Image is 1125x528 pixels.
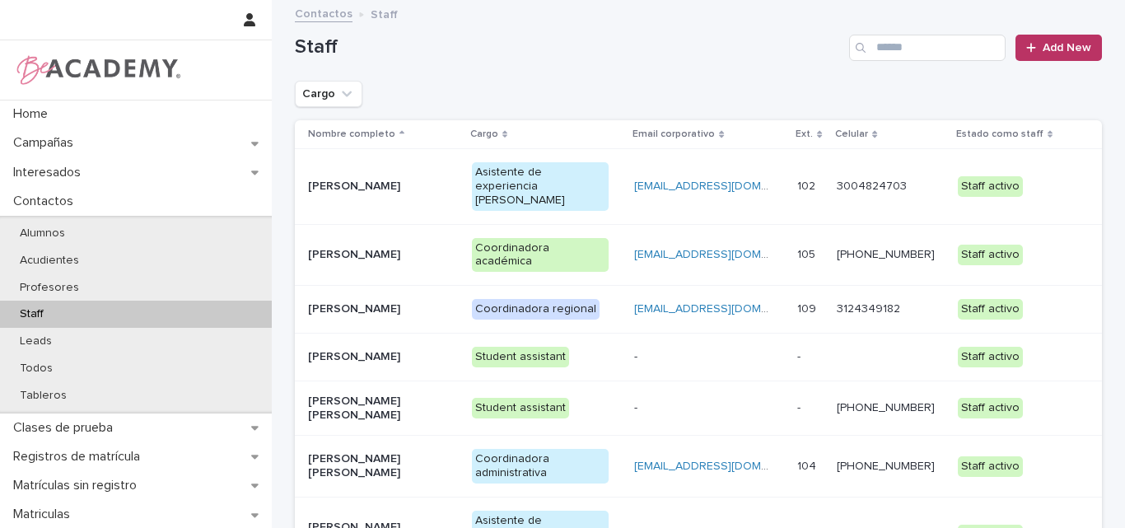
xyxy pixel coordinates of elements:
tr: [PERSON_NAME]Student assistant-- -- Staff activo [295,333,1102,381]
p: - [634,398,641,415]
a: 3124349182 [837,303,900,315]
span: Add New [1043,42,1091,54]
p: [PERSON_NAME] [PERSON_NAME] [308,395,446,423]
div: Staff activo [958,245,1023,265]
a: Contactos [295,3,352,22]
p: - [634,347,641,364]
a: 3004824703 [837,180,907,192]
div: Staff activo [958,176,1023,197]
p: - [797,398,804,415]
p: Todos [7,362,66,376]
a: [EMAIL_ADDRESS][DOMAIN_NAME] [634,180,820,192]
h1: Staff [295,35,843,59]
p: Estado como staff [956,125,1043,143]
p: [PERSON_NAME] [308,350,446,364]
p: 105 [797,245,819,262]
p: Profesores [7,281,92,295]
div: Staff activo [958,456,1023,477]
div: Student assistant [472,347,569,367]
tr: [PERSON_NAME]Coordinadora académica[EMAIL_ADDRESS][DOMAIN_NAME] 105105 [PHONE_NUMBER] Staff activo [295,224,1102,286]
p: Nombre completo [308,125,395,143]
p: Ext. [796,125,813,143]
p: Alumnos [7,227,78,241]
tr: [PERSON_NAME]Coordinadora regional[EMAIL_ADDRESS][DOMAIN_NAME] 109109 3124349182 Staff activo [295,286,1102,334]
div: Student assistant [472,398,569,418]
p: Cargo [470,125,498,143]
tr: [PERSON_NAME] [PERSON_NAME]Coordinadora administrativa[EMAIL_ADDRESS][DOMAIN_NAME] 104104 [PHONE_... [295,436,1102,498]
a: [EMAIL_ADDRESS][DOMAIN_NAME] [634,249,820,260]
div: Staff activo [958,347,1023,367]
p: [PERSON_NAME] [PERSON_NAME] [308,452,446,480]
div: Staff activo [958,398,1023,418]
p: 109 [797,299,819,316]
input: Search [849,35,1006,61]
p: Matrículas sin registro [7,478,150,493]
tr: [PERSON_NAME] [PERSON_NAME]Student assistant-- -- [PHONE_NUMBER] Staff activo [295,381,1102,436]
p: Tableros [7,389,80,403]
button: Cargo [295,81,362,107]
p: Leads [7,334,65,348]
img: WPrjXfSUmiLcdUfaYY4Q [13,54,182,86]
p: Contactos [7,194,86,209]
p: Interesados [7,165,94,180]
div: Asistente de experiencia [PERSON_NAME] [472,162,609,210]
p: Registros de matrícula [7,449,153,465]
p: Staff [7,307,57,321]
p: [PERSON_NAME] [308,248,446,262]
a: [EMAIL_ADDRESS][DOMAIN_NAME] [634,460,820,472]
p: Campañas [7,135,86,151]
p: Staff [371,4,398,22]
div: Staff activo [958,299,1023,320]
p: - [797,347,804,364]
div: Coordinadora administrativa [472,449,609,484]
p: Celular [835,125,868,143]
p: Home [7,106,61,122]
p: 104 [797,456,819,474]
a: [EMAIL_ADDRESS][DOMAIN_NAME] [634,303,820,315]
a: [PHONE_NUMBER] [837,402,935,414]
p: [PERSON_NAME] [308,180,446,194]
a: Add New [1015,35,1102,61]
div: Coordinadora regional [472,299,600,320]
p: Clases de prueba [7,420,126,436]
div: Coordinadora académica [472,238,609,273]
a: [PHONE_NUMBER] [837,460,935,472]
p: Matriculas [7,507,83,522]
p: 102 [797,176,819,194]
p: Acudientes [7,254,92,268]
tr: [PERSON_NAME]Asistente de experiencia [PERSON_NAME][EMAIL_ADDRESS][DOMAIN_NAME] 102102 3004824703... [295,149,1102,224]
p: Email corporativo [633,125,715,143]
p: [PERSON_NAME] [308,302,446,316]
a: [PHONE_NUMBER] [837,249,935,260]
